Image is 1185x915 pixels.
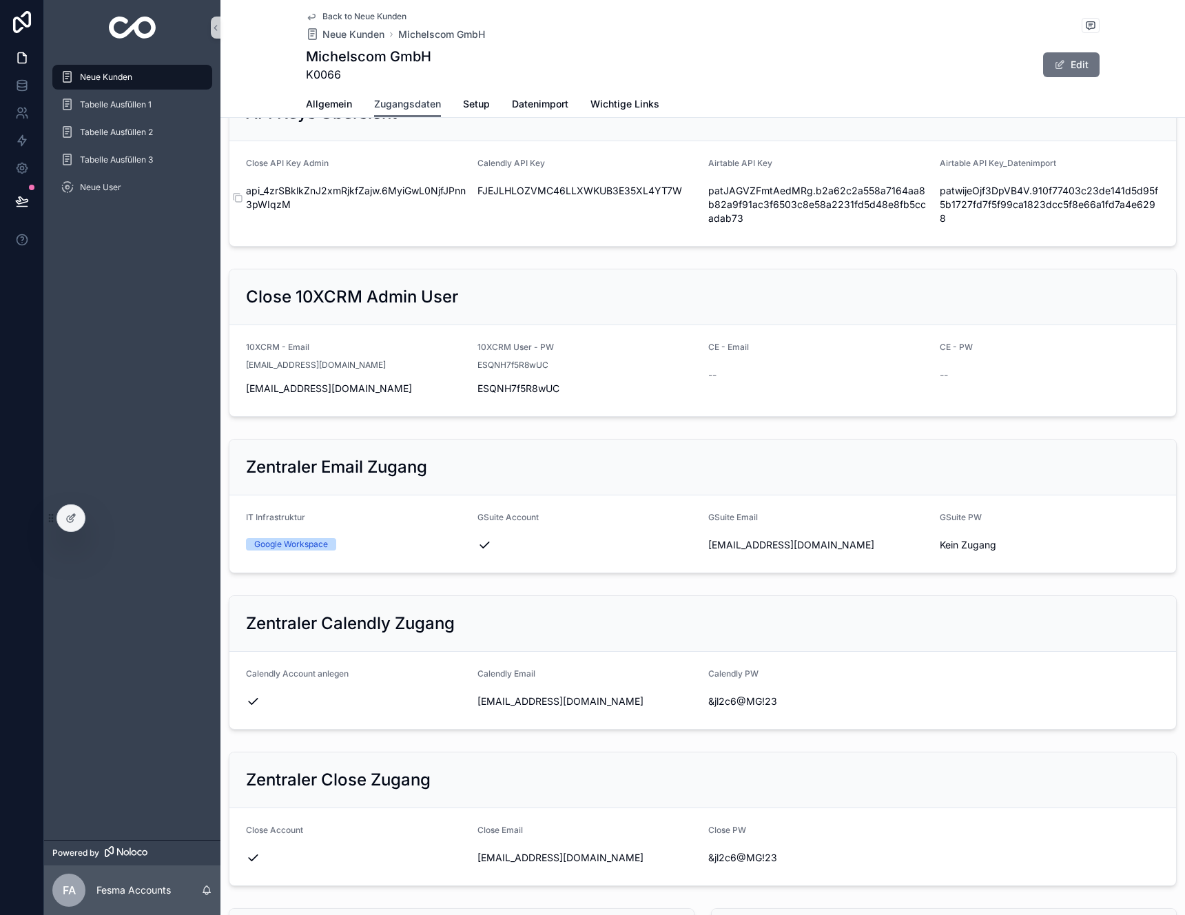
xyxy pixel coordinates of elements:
span: Close Account [246,825,303,835]
span: Tabelle Ausfüllen 3 [80,154,153,165]
h2: Zentraler Close Zugang [246,769,431,791]
a: Tabelle Ausfüllen 3 [52,147,212,172]
span: Allgemein [306,97,352,111]
span: ESQNH7f5R8wUC [477,382,698,395]
span: Close PW [708,825,746,835]
span: [EMAIL_ADDRESS][DOMAIN_NAME] [246,382,466,395]
span: Zugangsdaten [374,97,441,111]
a: Allgemein [306,92,352,119]
a: Back to Neue Kunden [306,11,406,22]
h1: Michelscom GmbH [306,47,431,66]
button: Edit [1043,52,1100,77]
span: Neue Kunden [80,72,132,83]
span: Back to Neue Kunden [322,11,406,22]
a: Michelscom GmbH [398,28,485,41]
span: FA [63,882,76,898]
span: Calendly PW [708,668,759,679]
span: Tabelle Ausfüllen 2 [80,127,153,138]
span: FJEJLHLOZVMC46LLXWKUB3E35XL4YT7W [477,184,698,198]
span: K0066 [306,66,431,83]
span: CE - Email [708,342,749,352]
span: Datenimport [512,97,568,111]
a: Setup [463,92,490,119]
span: patwijeOjf3DpVB4V.910f77403c23de141d5d95f5b1727fd7f5f99ca1823dcc5f8e66a1fd7a4e6298 [940,184,1160,225]
span: [EMAIL_ADDRESS][DOMAIN_NAME] [477,851,698,865]
span: -- [708,368,717,382]
h2: Zentraler Calendly Zugang [246,613,455,635]
h2: Zentraler Email Zugang [246,456,427,478]
span: [EMAIL_ADDRESS][DOMAIN_NAME] [246,360,386,371]
span: &jl2c6@MG!23 [708,851,929,865]
img: App logo [109,17,156,39]
a: Datenimport [512,92,568,119]
span: Kein Zugang [940,538,1160,552]
span: Close Email [477,825,523,835]
span: Powered by [52,847,99,859]
span: Tabelle Ausfüllen 1 [80,99,152,110]
h2: Close 10XCRM Admin User [246,286,458,308]
span: patJAGVZFmtAedMRg.b2a62c2a558a7164aa8b82a9f91ac3f6503c8e58a2231fd5d48e8fb5ccadab73 [708,184,929,225]
span: Calendly API Key [477,158,545,168]
span: GSuite Account [477,512,539,522]
a: Neue User [52,175,212,200]
span: CE - PW [940,342,973,352]
span: Neue Kunden [322,28,384,41]
a: Neue Kunden [306,28,384,41]
a: Neue Kunden [52,65,212,90]
a: Powered by [44,840,220,865]
a: Zugangsdaten [374,92,441,118]
span: GSuite PW [940,512,982,522]
span: Wichtige Links [590,97,659,111]
span: -- [940,368,948,382]
span: api_4zrSBklkZnJ2xmRjkfZajw.6MyiGwL0NjfJPnn3pWIqzM [246,184,466,212]
span: Calendly Email [477,668,535,679]
span: [EMAIL_ADDRESS][DOMAIN_NAME] [477,695,698,708]
a: Tabelle Ausfüllen 1 [52,92,212,117]
span: Airtable API Key [708,158,772,168]
span: Neue User [80,182,121,193]
span: Airtable API Key_Datenimport [940,158,1056,168]
span: Setup [463,97,490,111]
span: 10XCRM - Email [246,342,309,352]
span: IT Infrastruktur [246,512,305,522]
a: Wichtige Links [590,92,659,119]
span: [EMAIL_ADDRESS][DOMAIN_NAME] [708,538,929,552]
a: Tabelle Ausfüllen 2 [52,120,212,145]
span: &jl2c6@MG!23 [708,695,929,708]
div: scrollable content [44,55,220,218]
p: Fesma Accounts [96,883,171,897]
span: 10XCRM User - PW [477,342,554,352]
div: Google Workspace [254,538,328,551]
span: GSuite Email [708,512,758,522]
span: ESQNH7f5R8wUC [477,360,548,371]
span: Calendly Account anlegen [246,668,349,679]
span: Close API Key Admin [246,158,329,168]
